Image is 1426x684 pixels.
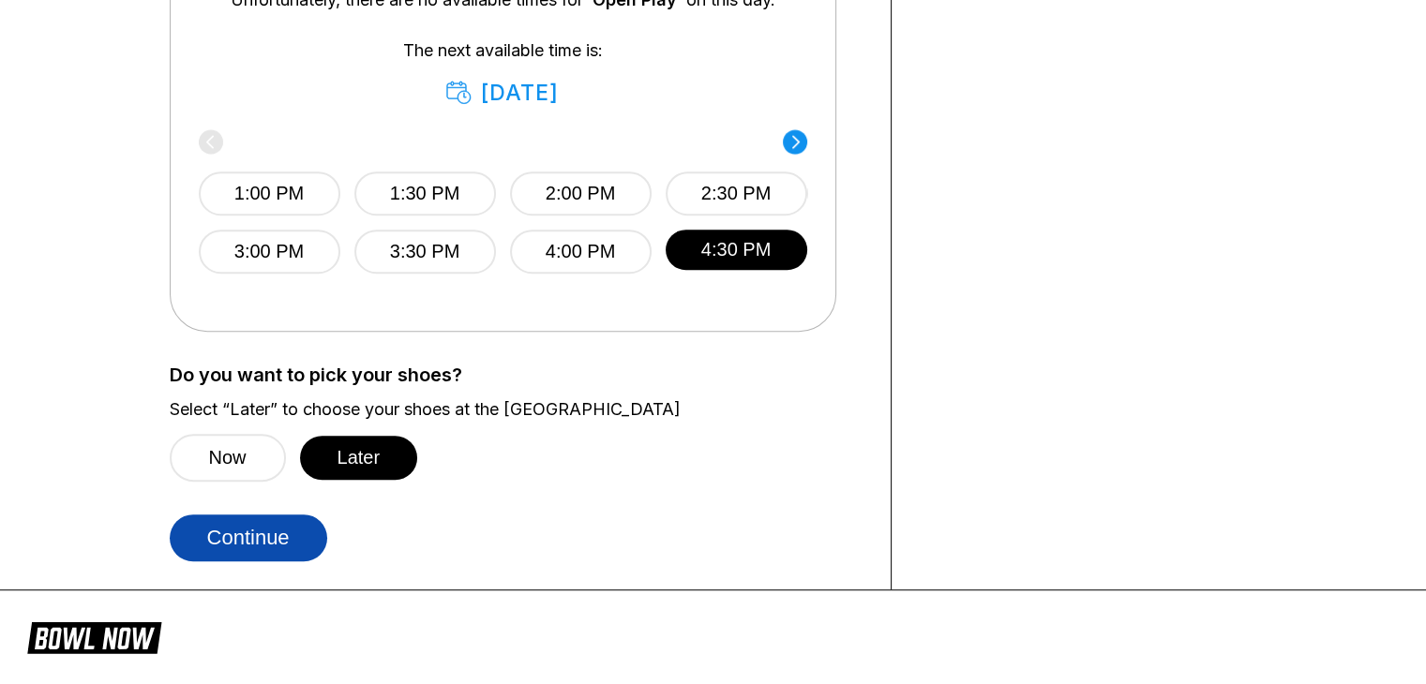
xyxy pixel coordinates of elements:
[510,230,652,274] button: 4:00 PM
[170,364,863,385] label: Do you want to pick your shoes?
[510,171,652,216] button: 2:00 PM
[199,171,340,216] button: 1:00 PM
[666,171,807,216] button: 2:30 PM
[354,171,496,216] button: 1:30 PM
[199,230,340,274] button: 3:00 PM
[170,434,286,482] button: Now
[446,80,560,106] div: [DATE]
[300,436,418,480] button: Later
[170,514,327,561] button: Continue
[354,230,496,274] button: 3:30 PM
[170,399,863,420] label: Select “Later” to choose your shoes at the [GEOGRAPHIC_DATA]
[227,40,779,106] div: The next available time is:
[666,230,807,270] button: 4:30 PM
